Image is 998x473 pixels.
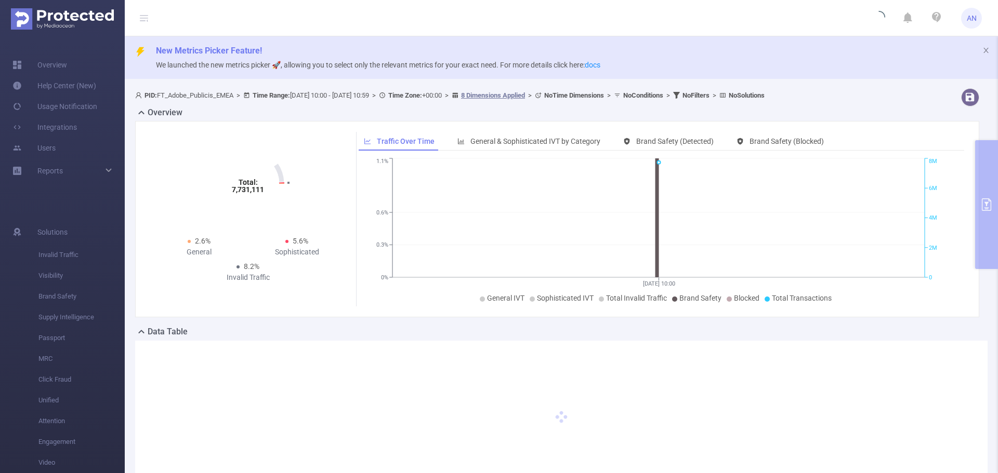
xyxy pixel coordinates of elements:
div: Sophisticated [248,247,346,258]
b: No Filters [682,91,710,99]
span: Reports [37,167,63,175]
tspan: 0% [381,274,388,281]
b: No Time Dimensions [544,91,604,99]
span: Passport [38,328,125,348]
span: > [442,91,452,99]
span: Total Invalid Traffic [606,294,667,302]
span: > [710,91,719,99]
h2: Data Table [148,326,188,338]
span: FT_Adobe_Publicis_EMEA [DATE] 10:00 - [DATE] 10:59 +00:00 [135,91,765,99]
b: Time Range: [253,91,290,99]
i: icon: thunderbolt [135,47,146,57]
span: Brand Safety (Detected) [636,137,714,145]
span: Brand Safety [38,286,125,307]
tspan: 7,731,111 [232,185,264,194]
span: > [525,91,535,99]
a: Help Center (New) [12,75,96,96]
span: Sophisticated IVT [537,294,594,302]
tspan: Total: [239,178,258,186]
span: MRC [38,348,125,369]
i: icon: user [135,92,145,99]
span: 2.6% [195,237,211,245]
h2: Overview [148,106,182,119]
span: > [233,91,243,99]
a: Users [12,138,56,158]
span: Visibility [38,265,125,286]
a: Usage Notification [12,96,97,117]
span: Invalid Traffic [38,245,125,265]
i: icon: close [982,47,990,54]
b: Time Zone: [388,91,422,99]
tspan: 0 [929,274,932,281]
b: No Conditions [623,91,663,99]
b: PID: [145,91,157,99]
span: General IVT [487,294,524,302]
div: General [150,247,248,258]
span: Traffic Over Time [377,137,435,145]
b: No Solutions [729,91,765,99]
tspan: 0.3% [376,242,388,249]
a: Overview [12,55,67,75]
span: Click Fraud [38,369,125,390]
tspan: 0.6% [376,209,388,216]
img: Protected Media [11,8,114,30]
span: Brand Safety [679,294,721,302]
span: New Metrics Picker Feature! [156,46,262,56]
tspan: [DATE] 10:00 [642,280,675,287]
i: icon: loading [873,11,885,25]
a: Integrations [12,117,77,138]
span: Engagement [38,431,125,452]
u: 8 Dimensions Applied [461,91,525,99]
tspan: 2M [929,245,937,251]
span: Unified [38,390,125,411]
span: Video [38,452,125,473]
span: > [663,91,673,99]
span: 5.6% [293,237,308,245]
span: > [369,91,379,99]
i: icon: bar-chart [457,138,465,145]
tspan: 8M [929,158,937,165]
i: icon: line-chart [364,138,371,145]
span: AN [967,8,977,29]
div: Invalid Traffic [199,272,297,283]
span: General & Sophisticated IVT by Category [470,137,600,145]
span: Blocked [734,294,759,302]
span: Brand Safety (Blocked) [750,137,824,145]
span: Attention [38,411,125,431]
tspan: 1.1% [376,158,388,165]
span: Total Transactions [772,294,832,302]
span: Solutions [37,222,68,242]
span: > [604,91,614,99]
tspan: 4M [929,215,937,222]
span: Supply Intelligence [38,307,125,328]
span: 8.2% [244,262,259,271]
button: icon: close [982,45,990,56]
a: docs [585,61,600,69]
tspan: 6M [929,185,937,192]
span: We launched the new metrics picker 🚀, allowing you to select only the relevant metrics for your e... [156,61,600,69]
a: Reports [37,160,63,181]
